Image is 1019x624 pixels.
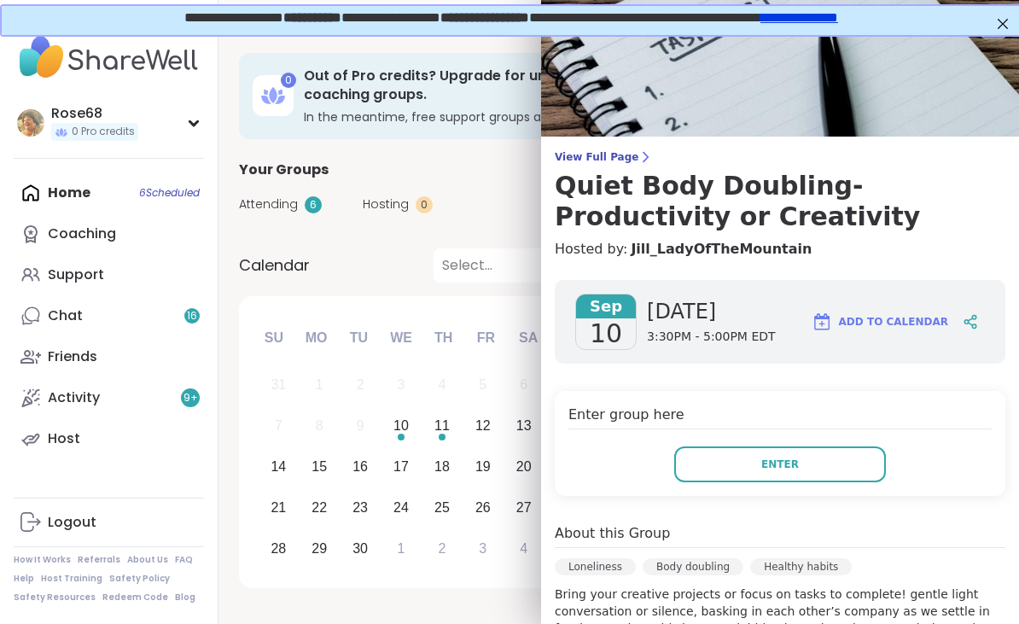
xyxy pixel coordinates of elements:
div: Activity [48,388,100,407]
div: Choose Wednesday, October 1st, 2025 [383,530,420,567]
a: Logout [14,502,204,543]
button: Add to Calendar [804,301,956,342]
div: 11 [434,414,450,437]
div: 30 [352,537,368,560]
span: Calendar [239,254,310,277]
div: 28 [271,537,286,560]
a: Host [14,418,204,459]
div: We [382,318,420,356]
div: 6 [520,373,527,396]
div: 1 [398,537,405,560]
div: Choose Wednesday, September 17th, 2025 [383,448,420,485]
span: 9 + [183,391,198,405]
div: Choose Saturday, September 27th, 2025 [505,489,542,526]
div: Choose Saturday, October 4th, 2025 [505,530,542,567]
div: 8 [316,414,323,437]
div: 24 [393,496,409,519]
div: Loneliness [555,558,636,575]
div: Choose Saturday, September 20th, 2025 [505,448,542,485]
span: Add to Calendar [839,314,948,329]
div: 14 [271,455,286,478]
div: 12 [475,414,491,437]
div: 4 [438,373,445,396]
div: 9 [357,414,364,437]
div: 15 [312,455,327,478]
h4: About this Group [555,523,670,544]
div: Not available Thursday, September 4th, 2025 [424,367,461,404]
a: How It Works [14,554,71,566]
h3: Out of Pro credits? Upgrade for unlimited access to expert-led coaching groups. [304,67,859,105]
div: Choose Friday, September 12th, 2025 [464,407,501,444]
a: FAQ [175,554,193,566]
div: 10 [393,414,409,437]
div: Su [255,318,293,356]
div: Tu [340,318,377,356]
div: Not available Friday, September 5th, 2025 [464,367,501,404]
a: Chat16 [14,295,204,336]
div: Logout [48,513,96,532]
h3: In the meantime, free support groups are always available. [304,108,859,125]
div: Mo [297,318,335,356]
span: 16 [187,309,197,324]
div: Body doubling [643,558,743,575]
div: month 2025-09 [258,364,544,569]
a: Support [14,254,204,295]
div: Choose Wednesday, September 24th, 2025 [383,489,420,526]
a: Coaching [14,213,204,254]
div: Choose Tuesday, September 23rd, 2025 [342,489,379,526]
span: Enter [761,457,799,472]
a: Redeem Code [102,592,168,604]
div: Choose Sunday, September 21st, 2025 [260,489,297,526]
a: Friends [14,336,204,377]
span: [DATE] [647,298,776,325]
span: 10 [590,318,622,349]
div: 26 [475,496,491,519]
div: Not available Saturday, September 6th, 2025 [505,367,542,404]
div: Choose Monday, September 22nd, 2025 [301,489,338,526]
a: Host Training [41,573,102,585]
img: ShareWell Nav Logo [14,27,204,87]
div: Not available Monday, September 1st, 2025 [301,367,338,404]
span: Your Groups [239,160,329,180]
div: Choose Friday, September 26th, 2025 [464,489,501,526]
div: Choose Monday, September 29th, 2025 [301,530,338,567]
div: Coaching [48,225,116,243]
h4: Hosted by: [555,239,1005,260]
div: 7 [275,414,282,437]
img: Rose68 [17,109,44,137]
h3: Quiet Body Doubling- Productivity or Creativity [555,171,1005,232]
a: Blog [175,592,195,604]
div: 22 [312,496,327,519]
div: 31 [271,373,286,396]
div: Not available Sunday, September 7th, 2025 [260,407,297,444]
div: 18 [434,455,450,478]
div: 3 [398,373,405,396]
div: 6 [305,196,322,213]
div: Choose Wednesday, September 10th, 2025 [383,407,420,444]
div: Choose Saturday, September 13th, 2025 [505,407,542,444]
div: Choose Thursday, September 18th, 2025 [424,448,461,485]
div: Host [48,429,80,448]
div: 16 [352,455,368,478]
span: 3:30PM - 5:00PM EDT [647,329,776,346]
div: 29 [312,537,327,560]
div: 0 [416,196,433,213]
a: Help [14,573,34,585]
a: Safety Resources [14,592,96,604]
a: Safety Policy [109,573,170,585]
div: 23 [352,496,368,519]
div: 13 [516,414,532,437]
div: 2 [438,537,445,560]
div: Not available Wednesday, September 3rd, 2025 [383,367,420,404]
div: 19 [475,455,491,478]
div: 27 [516,496,532,519]
div: Choose Tuesday, September 16th, 2025 [342,448,379,485]
span: 0 Pro credits [72,125,135,139]
a: Activity9+ [14,377,204,418]
div: Choose Monday, September 15th, 2025 [301,448,338,485]
div: 0 [281,73,296,88]
a: About Us [127,554,168,566]
div: Chat [48,306,83,325]
a: Jill_LadyOfTheMountain [631,239,812,260]
div: Choose Thursday, September 11th, 2025 [424,407,461,444]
